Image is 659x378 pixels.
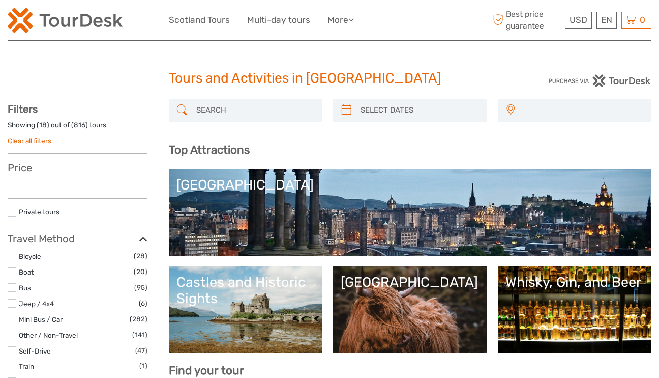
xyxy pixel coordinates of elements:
span: (282) [130,313,147,325]
a: Bicycle [19,252,41,260]
span: (28) [134,250,147,262]
h3: Price [8,161,147,174]
a: Bus [19,284,31,292]
span: USD [570,15,587,25]
a: Private tours [19,208,59,216]
span: (141) [132,329,147,341]
a: Mini Bus / Car [19,315,63,323]
span: Best price guarantee [491,9,563,31]
div: Showing ( ) out of ( ) tours [8,120,147,136]
a: Clear all filters [8,137,51,145]
a: Scotland Tours [169,13,230,28]
label: 18 [39,120,47,130]
span: (20) [134,266,147,278]
a: Jeep / 4x4 [19,300,54,308]
span: 0 [638,15,647,25]
a: [GEOGRAPHIC_DATA] [341,274,480,345]
h1: Tours and Activities in [GEOGRAPHIC_DATA] [169,70,491,87]
div: [GEOGRAPHIC_DATA] [176,177,644,193]
span: (47) [135,345,147,357]
span: (6) [139,298,147,309]
img: 2254-3441b4b5-4e5f-4d00-b396-31f1d84a6ebf_logo_small.png [8,8,123,33]
a: Multi-day tours [247,13,310,28]
a: Train [19,362,34,370]
a: Boat [19,268,34,276]
b: Find your tour [169,364,244,377]
h3: Travel Method [8,233,147,245]
div: Whisky, Gin, and Beer [505,274,644,290]
strong: Filters [8,103,38,115]
a: [GEOGRAPHIC_DATA] [176,177,644,248]
a: More [327,13,354,28]
div: [GEOGRAPHIC_DATA] [341,274,480,290]
b: Top Attractions [169,143,250,157]
img: PurchaseViaTourDesk.png [548,74,651,87]
a: Other / Non-Travel [19,331,78,339]
div: EN [596,12,617,29]
a: Castles and Historic Sights [176,274,315,345]
a: Whisky, Gin, and Beer [505,274,644,345]
span: (1) [139,360,147,372]
span: (95) [134,282,147,293]
label: 816 [74,120,85,130]
div: Castles and Historic Sights [176,274,315,307]
input: SEARCH [192,101,318,119]
a: Self-Drive [19,347,51,355]
input: SELECT DATES [356,101,482,119]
